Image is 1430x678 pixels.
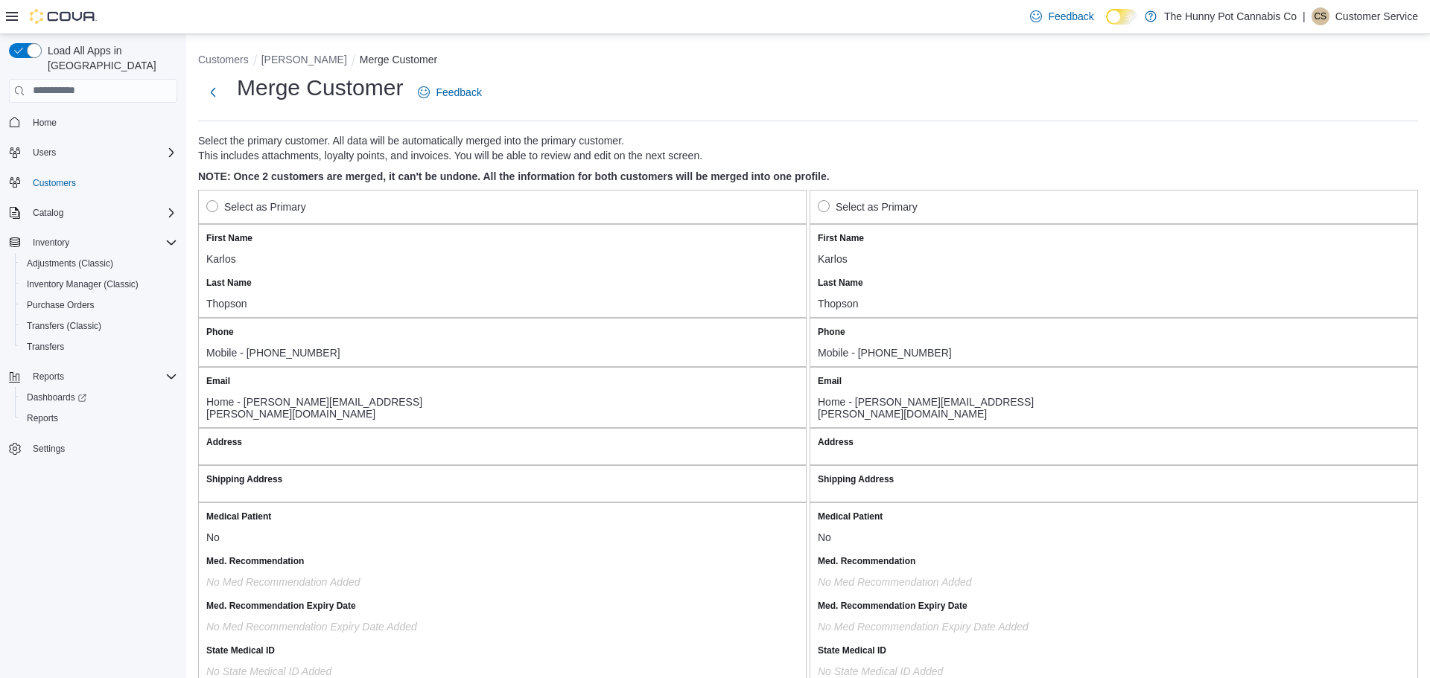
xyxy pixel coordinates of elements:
label: Email [206,375,230,387]
input: Dark Mode [1106,9,1137,25]
button: Inventory [27,234,75,252]
span: Settings [33,443,65,455]
span: Load All Apps in [GEOGRAPHIC_DATA] [42,43,177,73]
div: No Med Recommendation Expiry Date added [818,615,1116,633]
button: Home [3,112,183,133]
span: Catalog [27,204,177,222]
button: Inventory Manager (Classic) [15,274,183,295]
span: Customers [27,173,177,192]
label: Shipping Address [818,473,894,485]
a: Settings [27,440,71,458]
label: Phone [206,326,234,338]
label: Select as Primary [206,198,306,216]
div: No Med Recommendation Expiry Date added [206,615,504,633]
button: Transfers (Classic) [15,316,183,336]
span: Reports [27,368,177,386]
label: Last Name [818,277,863,289]
span: Purchase Orders [21,296,177,314]
button: [PERSON_NAME] [261,54,347,65]
label: Medical Patient [206,511,271,522]
label: Email [818,375,842,387]
span: Users [27,144,177,161]
span: Home [33,117,57,129]
div: No Med Recommendation added [818,570,1116,588]
div: Thopson [206,292,504,310]
a: Purchase Orders [21,296,101,314]
label: Med. Recommendation [818,555,915,567]
button: Adjustments (Classic) [15,253,183,274]
span: Feedback [436,85,481,100]
span: Dashboards [27,391,86,403]
div: No [206,525,504,543]
button: Inventory [3,232,183,253]
div: Thopson [818,292,1116,310]
label: Med. Recommendation Expiry Date [818,600,967,612]
label: Medical Patient [818,511,883,522]
span: Home [27,113,177,132]
span: Reports [33,371,64,383]
button: Users [27,144,62,161]
span: Purchase Orders [27,299,95,311]
label: Address [818,436,854,448]
div: Customer Service [1312,7,1329,25]
span: CS [1314,7,1326,25]
button: Reports [3,366,183,387]
p: The Hunny Pot Cannabis Co [1164,7,1297,25]
label: State Medical ID [818,645,886,656]
a: Dashboards [21,388,92,406]
button: Transfers [15,336,183,357]
span: Adjustments (Classic) [21,255,177,272]
nav: Complex example [9,106,177,499]
span: Users [33,147,56,159]
a: Adjustments (Classic) [21,255,119,272]
img: Cova [30,9,97,24]
label: Med. Recommendation [206,555,304,567]
span: Feedback [1048,9,1093,24]
button: Users [3,142,183,163]
label: Last Name [206,277,252,289]
button: Purchase Orders [15,295,183,316]
span: Transfers [21,338,177,356]
div: No Med Recommendation added [206,570,504,588]
a: Transfers (Classic) [21,317,107,335]
p: | [1303,7,1306,25]
a: Dashboards [15,387,183,408]
span: Customers [33,177,76,189]
button: Customers [198,54,249,65]
label: First Name [818,232,864,244]
span: Settings [27,439,177,458]
a: Home [27,114,63,132]
nav: An example of EuiBreadcrumbs [198,52,1418,70]
a: Customers [27,174,82,192]
button: Catalog [27,204,69,222]
span: Reports [21,409,177,427]
a: Feedback [1024,1,1099,31]
span: Transfers [27,341,64,353]
span: Inventory [33,237,69,249]
a: Transfers [21,338,70,356]
div: No [818,525,1116,543]
label: First Name [206,232,252,244]
label: State Medical ID [206,645,275,656]
p: Customer Service [1335,7,1418,25]
a: Reports [21,409,64,427]
button: Settings [3,438,183,459]
button: Catalog [3,202,183,223]
button: Next [198,77,228,107]
span: Reports [27,412,58,424]
div: Mobile - [PHONE_NUMBER] [206,341,504,359]
a: Inventory Manager (Classic) [21,275,144,293]
span: Inventory Manager (Classic) [27,278,139,290]
span: Inventory Manager (Classic) [21,275,177,293]
div: Karlos [818,247,1116,265]
div: Karlos [206,247,504,265]
div: No State Medical ID added [818,659,1116,677]
span: Transfers (Classic) [27,320,101,332]
span: Inventory [27,234,177,252]
span: Adjustments (Classic) [27,258,113,269]
a: Feedback [412,77,487,107]
h1: Merge Customer [237,73,403,103]
button: Reports [27,368,70,386]
label: Address [206,436,242,448]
